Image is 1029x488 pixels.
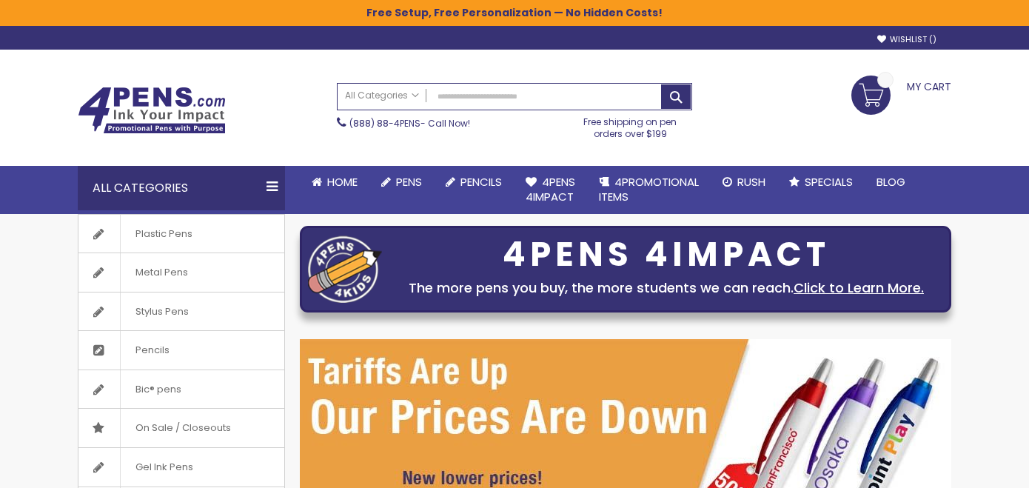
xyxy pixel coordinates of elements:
[120,331,184,370] span: Pencils
[569,110,693,140] div: Free shipping on pen orders over $199
[78,370,284,409] a: Bic® pens
[300,166,369,198] a: Home
[389,278,943,298] div: The more pens you buy, the more students we can reach.
[514,166,587,214] a: 4Pens4impact
[794,278,924,297] a: Click to Learn More.
[369,166,434,198] a: Pens
[120,370,196,409] span: Bic® pens
[308,235,382,303] img: four_pen_logo.png
[737,174,765,190] span: Rush
[78,448,284,487] a: Gel Ink Pens
[78,87,226,134] img: 4Pens Custom Pens and Promotional Products
[389,239,943,270] div: 4PENS 4IMPACT
[120,448,208,487] span: Gel Ink Pens
[78,215,284,253] a: Plastic Pens
[434,166,514,198] a: Pencils
[345,90,419,101] span: All Categories
[78,253,284,292] a: Metal Pens
[805,174,853,190] span: Specials
[349,117,420,130] a: (888) 88-4PENS
[526,174,575,204] span: 4Pens 4impact
[599,174,699,204] span: 4PROMOTIONAL ITEMS
[349,117,470,130] span: - Call Now!
[877,34,936,45] a: Wishlist
[777,166,865,198] a: Specials
[460,174,502,190] span: Pencils
[327,174,358,190] span: Home
[120,409,246,447] span: On Sale / Closeouts
[396,174,422,190] span: Pens
[587,166,711,214] a: 4PROMOTIONALITEMS
[78,331,284,370] a: Pencils
[120,215,207,253] span: Plastic Pens
[711,166,777,198] a: Rush
[120,293,204,331] span: Stylus Pens
[78,166,285,210] div: All Categories
[78,409,284,447] a: On Sale / Closeouts
[877,174,905,190] span: Blog
[865,166,917,198] a: Blog
[120,253,203,292] span: Metal Pens
[338,84,426,108] a: All Categories
[78,293,284,331] a: Stylus Pens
